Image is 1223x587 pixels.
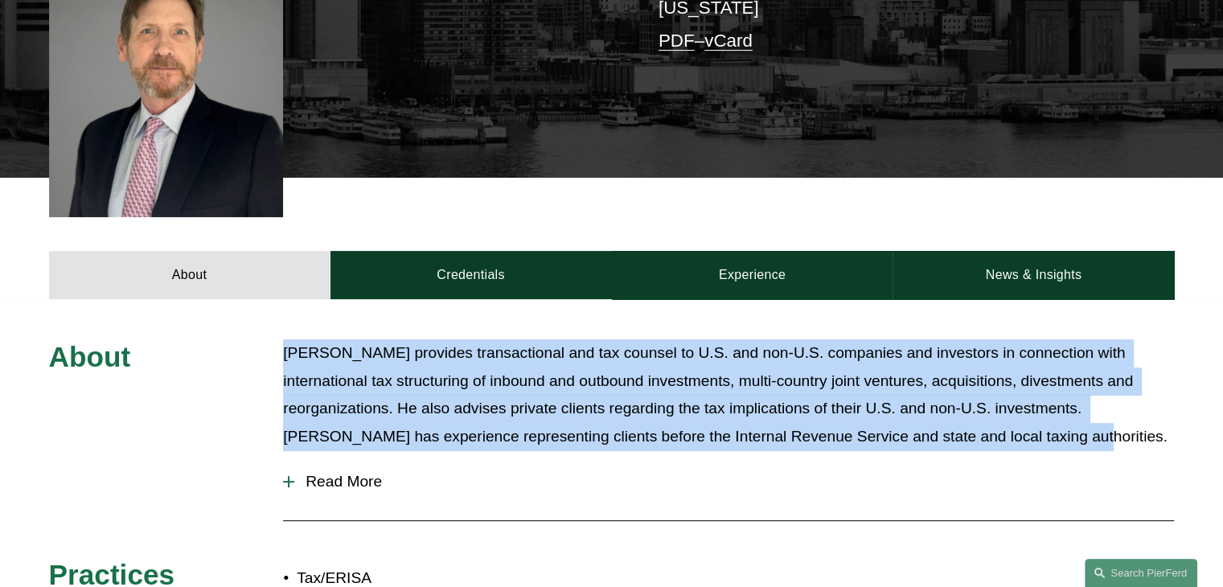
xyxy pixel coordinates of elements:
a: Credentials [330,251,612,299]
span: Read More [294,473,1174,491]
p: [PERSON_NAME] provides transactional and tax counsel to U.S. and non-U.S. companies and investors... [283,339,1174,450]
a: vCard [704,31,753,51]
a: Search this site [1085,559,1197,587]
a: PDF [659,31,695,51]
a: About [49,251,330,299]
a: News & Insights [893,251,1174,299]
a: Experience [612,251,893,299]
span: About [49,341,131,372]
button: Read More [283,461,1174,503]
